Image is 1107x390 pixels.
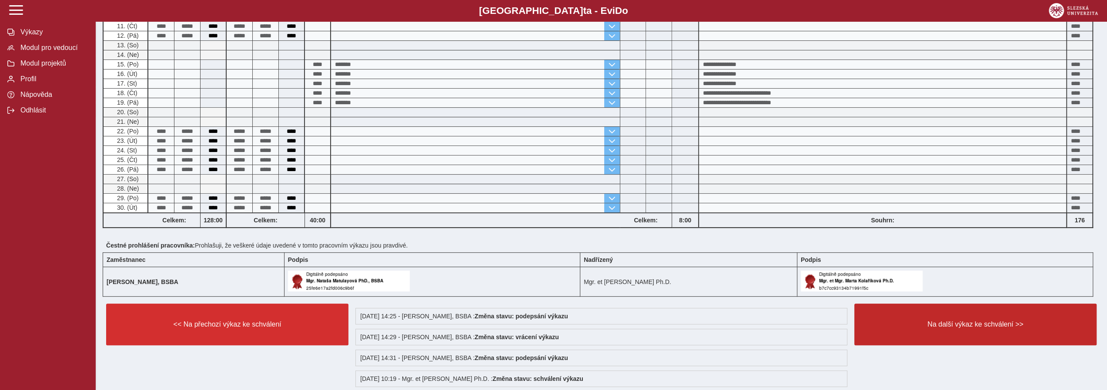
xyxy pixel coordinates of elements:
[18,75,88,83] span: Profil
[201,217,226,224] b: 128:00
[115,61,139,68] span: 15. (Po)
[115,23,137,30] span: 11. (Čt)
[115,80,137,87] span: 17. (St)
[475,313,568,320] b: Změna stavu: podepsání výkazu
[355,370,847,387] div: [DATE] 10:19 - Mgr. et [PERSON_NAME] Ph.D. :
[115,89,137,96] span: 18. (Čt)
[115,109,139,116] span: 20. (So)
[115,70,137,77] span: 16. (Út)
[862,321,1089,328] span: Na další výkaz ke schválení >>
[615,5,622,16] span: D
[584,256,613,263] b: Nadřízený
[114,321,341,328] span: << Na přechozí výkaz ke schválení
[1049,3,1098,18] img: logo_web_su.png
[148,217,200,224] b: Celkem:
[115,42,139,49] span: 13. (So)
[107,256,145,263] b: Zaměstnanec
[18,44,88,52] span: Modul pro vedoucí
[288,271,410,291] img: Digitálně podepsáno uživatelem
[622,5,628,16] span: o
[18,28,88,36] span: Výkazy
[801,271,923,291] img: Digitálně podepsáno uživatelem
[672,217,698,224] b: 8:00
[18,106,88,114] span: Odhlásit
[18,59,88,67] span: Modul projektů
[106,242,195,249] b: Čestné prohlášení pracovníka:
[115,51,139,58] span: 14. (Ne)
[475,354,568,361] b: Změna stavu: podepsání výkazu
[115,185,139,192] span: 28. (Ne)
[115,128,139,135] span: 22. (Po)
[115,175,139,182] span: 27. (So)
[475,334,559,340] b: Změna stavu: vrácení výkazu
[26,5,1081,17] b: [GEOGRAPHIC_DATA] a - Evi
[115,204,137,211] span: 30. (Út)
[1067,217,1092,224] b: 176
[115,99,139,106] span: 19. (Pá)
[580,267,797,297] td: Mgr. et [PERSON_NAME] Ph.D.
[355,308,847,324] div: [DATE] 14:25 - [PERSON_NAME], BSBA :
[227,217,304,224] b: Celkem:
[115,147,137,154] span: 24. (St)
[288,256,308,263] b: Podpis
[620,217,672,224] b: Celkem:
[115,195,139,202] span: 29. (Po)
[115,118,139,125] span: 21. (Ne)
[115,156,137,163] span: 25. (Čt)
[871,217,894,224] b: Souhrn:
[355,329,847,345] div: [DATE] 14:29 - [PERSON_NAME], BSBA :
[854,304,1097,345] button: Na další výkaz ke schválení >>
[583,5,586,16] span: t
[115,166,139,173] span: 26. (Pá)
[305,217,330,224] b: 40:00
[106,304,348,345] button: << Na přechozí výkaz ke schválení
[115,137,137,144] span: 23. (Út)
[103,238,1100,252] div: Prohlašuji, že veškeré údaje uvedené v tomto pracovním výkazu jsou pravdivé.
[115,32,139,39] span: 12. (Pá)
[107,278,178,285] b: [PERSON_NAME], BSBA
[801,256,821,263] b: Podpis
[355,350,847,366] div: [DATE] 14:31 - [PERSON_NAME], BSBA :
[492,375,583,382] b: Změna stavu: schválení výkazu
[18,91,88,99] span: Nápověda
